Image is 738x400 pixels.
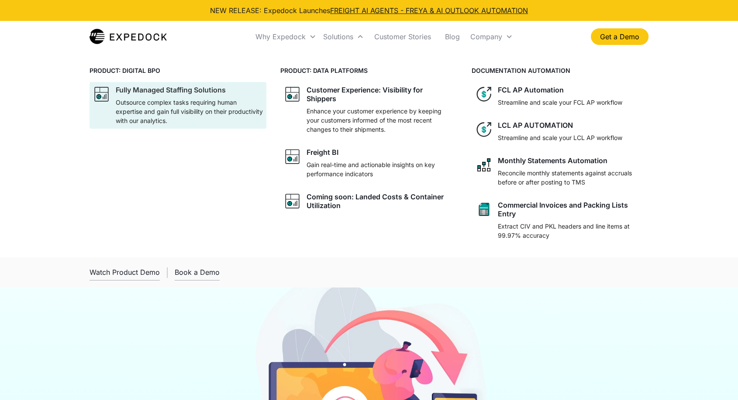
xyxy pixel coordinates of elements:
[475,201,493,218] img: sheet icon
[307,148,338,157] div: Freight BI
[280,66,457,75] h4: PRODUCT: DATA PLATFORMS
[470,32,502,41] div: Company
[498,133,622,142] p: Streamline and scale your LCL AP workflow
[175,264,220,280] a: Book a Demo
[475,156,493,174] img: network like icon
[475,121,493,138] img: dollar icon
[472,117,648,146] a: dollar iconLCL AP AUTOMATIONStreamline and scale your LCL AP workflow
[90,82,266,129] a: graph iconFully Managed Staffing SolutionsOutsource complex tasks requiring human expertise and g...
[330,6,528,15] a: FREIGHT AI AGENTS - FREYA & AI OUTLOOK AUTOMATION
[90,268,160,277] div: Watch Product Demo
[472,66,648,75] h4: DOCUMENTATION AUTOMATION
[252,22,320,51] div: Why Expedock
[116,85,226,94] div: Fully Managed Staffing Solutions
[472,197,648,243] a: sheet iconCommercial Invoices and Packing Lists EntryExtract CIV and PKL headers and line items a...
[307,85,454,103] div: Customer Experience: Visibility for Shippers
[307,192,454,210] div: Coming soon: Landed Costs & Container Utilization
[90,264,160,280] a: open lightbox
[307,106,454,134] p: Enhance your customer experience by keeping your customers informed of the most recent changes to...
[498,222,645,240] p: Extract CIV and PKL headers and line items at 99.97% accuracy
[93,85,110,103] img: graph icon
[498,156,607,165] div: Monthly Statements Automation
[284,85,301,103] img: graph icon
[90,28,167,45] img: Expedock Logo
[284,148,301,165] img: graph icon
[498,85,564,94] div: FCL AP Automation
[284,192,301,210] img: graph icon
[472,153,648,190] a: network like iconMonthly Statements AutomationReconcile monthly statements against accruals befor...
[498,168,645,187] p: Reconcile monthly statements against accruals before or after posting to TMS
[694,358,738,400] iframe: Chat Widget
[280,189,457,213] a: graph iconComing soon: Landed Costs & Container Utilization
[438,22,467,51] a: Blog
[498,98,622,107] p: Streamline and scale your FCL AP workflow
[90,28,167,45] a: home
[320,22,367,51] div: Solutions
[210,5,528,16] div: NEW RELEASE: Expedock Launches
[280,144,457,182] a: graph iconFreight BIGain real-time and actionable insights on key performance indicators
[116,98,263,125] p: Outsource complex tasks requiring human expertise and gain full visibility on their productivity ...
[367,22,438,51] a: Customer Stories
[255,32,306,41] div: Why Expedock
[90,66,266,75] h4: PRODUCT: DIGITAL BPO
[498,121,573,130] div: LCL AP AUTOMATION
[467,22,516,51] div: Company
[323,32,353,41] div: Solutions
[591,28,648,45] a: Get a Demo
[175,268,220,277] div: Book a Demo
[280,82,457,137] a: graph iconCustomer Experience: Visibility for ShippersEnhance your customer experience by keeping...
[498,201,645,218] div: Commercial Invoices and Packing Lists Entry
[472,82,648,110] a: dollar iconFCL AP AutomationStreamline and scale your FCL AP workflow
[475,85,493,103] img: dollar icon
[307,160,454,178] p: Gain real-time and actionable insights on key performance indicators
